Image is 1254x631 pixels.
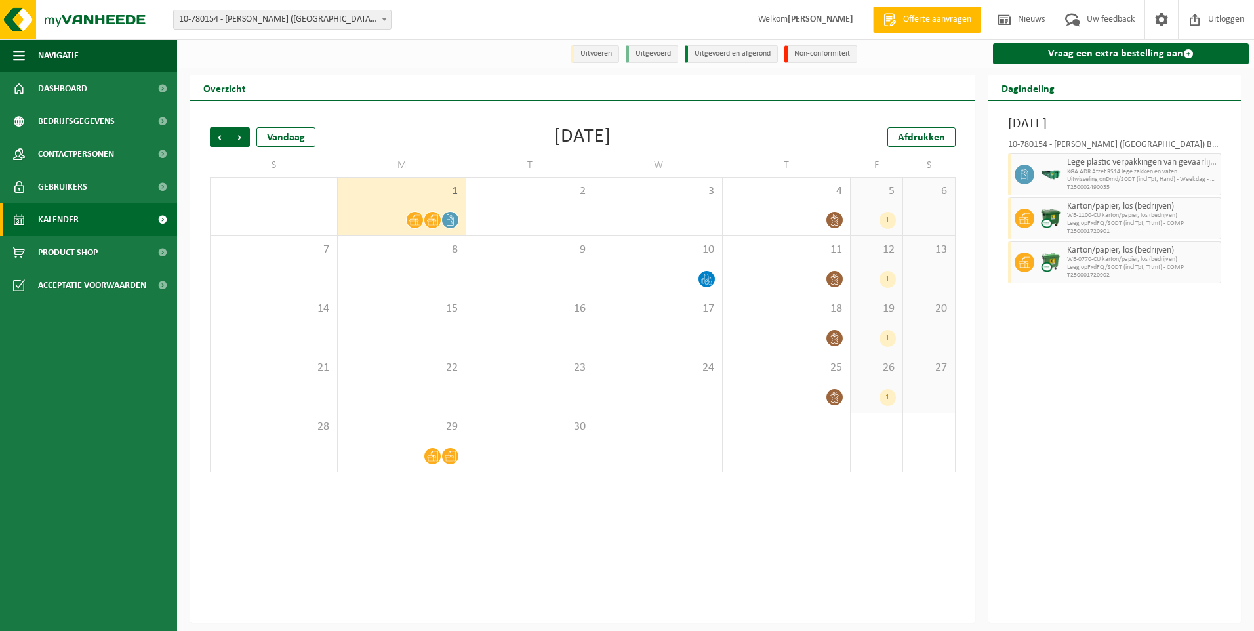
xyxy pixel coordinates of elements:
[173,10,392,30] span: 10-780154 - ROYAL SANDERS (BELGIUM) BV - IEPER
[910,243,948,257] span: 13
[217,243,331,257] span: 7
[601,302,715,316] span: 17
[344,361,458,375] span: 22
[473,302,587,316] span: 16
[210,127,230,147] span: Vorig
[903,153,956,177] td: S
[38,236,98,269] span: Product Shop
[256,127,315,147] div: Vandaag
[338,153,466,177] td: M
[857,243,896,257] span: 12
[857,184,896,199] span: 5
[174,10,391,29] span: 10-780154 - ROYAL SANDERS (BELGIUM) BV - IEPER
[1067,157,1218,168] span: Lege plastic verpakkingen van gevaarlijke stoffen
[594,153,722,177] td: W
[38,72,87,105] span: Dashboard
[466,153,594,177] td: T
[1067,201,1218,212] span: Karton/papier, los (bedrijven)
[880,271,896,288] div: 1
[217,361,331,375] span: 21
[473,361,587,375] span: 23
[723,153,851,177] td: T
[857,361,896,375] span: 26
[851,153,903,177] td: F
[784,45,857,63] li: Non-conformiteit
[729,361,843,375] span: 25
[38,39,79,72] span: Navigatie
[38,105,115,138] span: Bedrijfsgegevens
[898,132,945,143] span: Afdrukken
[1067,256,1218,264] span: WB-0770-CU karton/papier, los (bedrijven)
[601,361,715,375] span: 24
[344,420,458,434] span: 29
[1067,245,1218,256] span: Karton/papier, los (bedrijven)
[601,184,715,199] span: 3
[1041,209,1061,228] img: WB-1100-CU
[910,302,948,316] span: 20
[38,171,87,203] span: Gebruikers
[900,13,975,26] span: Offerte aanvragen
[1008,140,1222,153] div: 10-780154 - [PERSON_NAME] ([GEOGRAPHIC_DATA]) BV - IEPER
[880,330,896,347] div: 1
[880,389,896,406] div: 1
[217,302,331,316] span: 14
[473,243,587,257] span: 9
[1067,176,1218,184] span: Uitwisseling onDmd/SCOT (incl Tpt, Hand) - Weekdag - HK (Exch)
[729,243,843,257] span: 11
[1067,272,1218,279] span: T250001720902
[993,43,1249,64] a: Vraag een extra bestelling aan
[758,14,853,24] font: Welkom
[1067,168,1218,176] span: KGA ADR Afzet RS14 lege zakken en vaten
[910,184,948,199] span: 6
[554,127,611,147] div: [DATE]
[344,243,458,257] span: 8
[344,302,458,316] span: 15
[344,184,458,199] span: 1
[1067,228,1218,235] span: T250001720901
[473,184,587,199] span: 2
[1067,220,1218,228] span: Leeg opFxdFQ/SCOT (incl Tpt, Trtmt) - COMP
[873,7,981,33] a: Offerte aanvragen
[1041,170,1061,180] img: HK-RS-14-GN-00
[210,153,338,177] td: S
[857,302,896,316] span: 19
[1067,264,1218,272] span: Leeg opFxdFQ/SCOT (incl Tpt, Trtmt) - COMP
[988,75,1068,100] h2: Dagindeling
[729,302,843,316] span: 18
[626,45,678,63] li: Uitgevoerd
[887,127,956,147] a: Afdrukken
[38,138,114,171] span: Contactpersonen
[217,420,331,434] span: 28
[230,127,250,147] span: Volgend
[473,420,587,434] span: 30
[1008,114,1222,134] h3: [DATE]
[685,45,778,63] li: Uitgevoerd en afgerond
[1041,253,1061,272] img: WB-0770-CU
[729,184,843,199] span: 4
[1067,184,1218,192] span: T250002490035
[38,203,79,236] span: Kalender
[788,14,853,24] strong: [PERSON_NAME]
[1048,49,1183,59] font: Vraag een extra bestelling aan
[38,269,146,302] span: Acceptatie voorwaarden
[880,212,896,229] div: 1
[1067,212,1218,220] span: WB-1100-CU karton/papier, los (bedrijven)
[571,45,619,63] li: Uitvoeren
[190,75,259,100] h2: Overzicht
[910,361,948,375] span: 27
[601,243,715,257] span: 10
